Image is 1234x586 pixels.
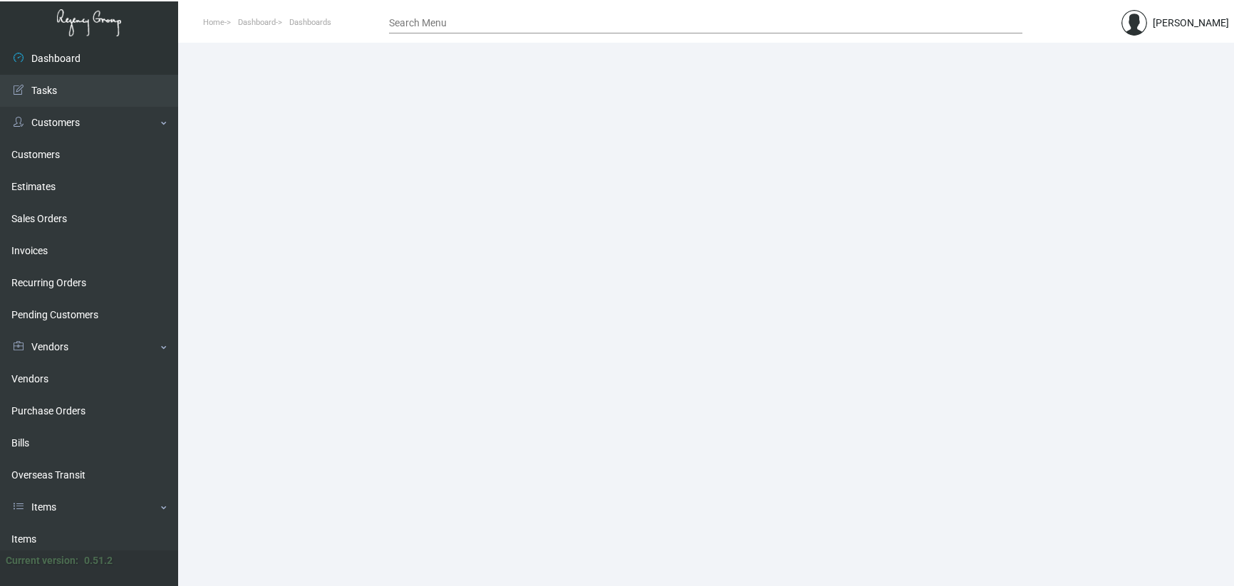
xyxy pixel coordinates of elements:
[203,18,224,27] span: Home
[6,553,78,568] div: Current version:
[238,18,276,27] span: Dashboard
[84,553,113,568] div: 0.51.2
[289,18,331,27] span: Dashboards
[1153,16,1229,31] div: [PERSON_NAME]
[1121,10,1147,36] img: admin@bootstrapmaster.com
